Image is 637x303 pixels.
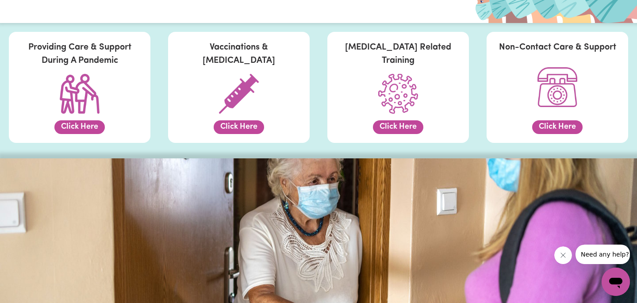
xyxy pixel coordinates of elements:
[537,67,577,107] img: Non-Contact Care & Support
[576,245,630,264] iframe: Message from company
[336,41,460,67] span: [MEDICAL_DATA] Related Training
[554,246,572,264] iframe: Close message
[54,120,105,134] button: Click Here
[532,120,583,134] button: Click Here
[219,74,259,114] img: Vaccinations & COVID-19
[602,268,630,296] iframe: Button to launch messaging window
[214,120,264,134] button: Click Here
[373,120,423,134] button: Click Here
[60,74,100,114] img: Providing Care & Support During A Pandemic
[378,74,418,114] img: COVID-19 Related Training
[499,41,616,54] span: Non-Contact Care & Support
[18,41,142,67] span: Providing Care & Support During A Pandemic
[177,41,301,67] span: Vaccinations & [MEDICAL_DATA]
